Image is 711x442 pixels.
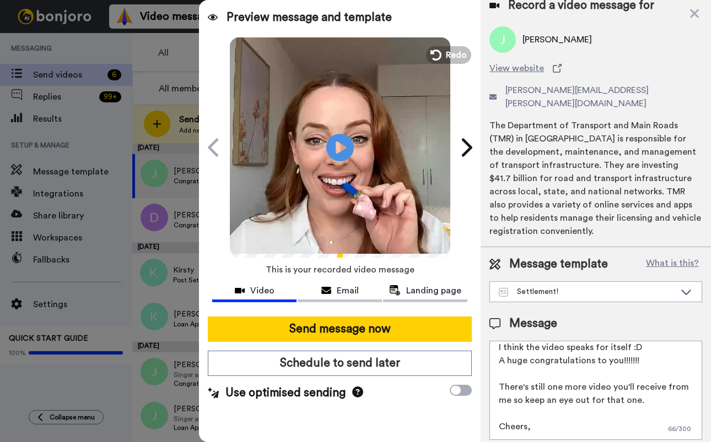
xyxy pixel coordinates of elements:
[225,385,346,401] span: Use optimised sending
[489,62,544,75] span: View website
[489,62,702,75] a: View website
[208,317,472,342] button: Send message now
[250,284,274,297] span: Video
[337,284,359,297] span: Email
[509,315,557,332] span: Message
[406,284,461,297] span: Landing page
[499,286,675,297] div: Settlement!
[208,351,472,376] button: Schedule to send later
[505,84,702,110] span: [PERSON_NAME][EMAIL_ADDRESS][PERSON_NAME][DOMAIN_NAME]
[489,119,702,238] div: The Department of Transport and Main Roads (TMR) in [GEOGRAPHIC_DATA] is responsible for the deve...
[489,341,702,440] textarea: Hi {first_name|there}, I think the video speaks for itself :D A huge congratulations to you!!!!!!...
[643,256,702,272] button: What is this?
[266,258,414,282] span: This is your recorded video message
[499,288,508,297] img: Message-temps.svg
[509,256,608,272] span: Message template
